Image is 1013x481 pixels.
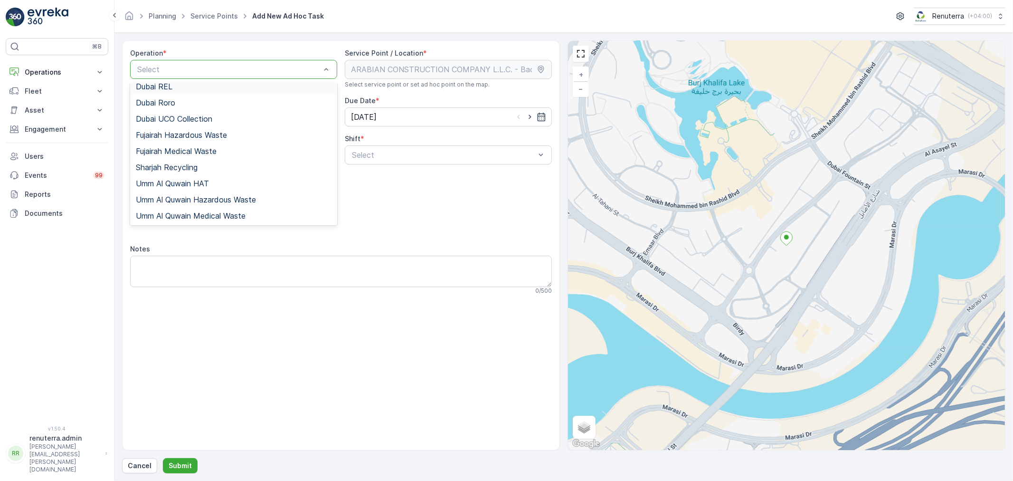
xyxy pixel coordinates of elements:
button: Submit [163,458,198,473]
p: 99 [95,172,103,179]
p: 0 / 500 [535,287,552,295]
a: Open this area in Google Maps (opens a new window) [570,438,602,450]
div: RR [8,446,23,461]
p: Operations [25,67,89,77]
button: Asset [6,101,108,120]
button: Renuterra(+04:00) [914,8,1005,25]
a: Documents [6,204,108,223]
span: − [579,85,584,93]
label: Shift [345,135,360,143]
p: Documents [25,209,104,218]
span: Fujairah Medical Waste [136,147,217,155]
a: View Fullscreen [574,47,588,61]
span: Fujairah Hazardous Waste [136,131,227,139]
a: Planning [149,12,176,20]
p: Fleet [25,87,89,96]
button: Fleet [6,82,108,101]
p: ⌘B [92,43,102,50]
p: Engagement [25,125,89,134]
p: Cancel [128,461,151,471]
img: Screenshot_2024-07-26_at_13.33.01.png [914,11,928,21]
input: ARABIAN CONSTRUCTION COMPANY L.L.C. - Baccarat Hotel & Residences [345,60,552,79]
span: Umm Al Quwain HAT [136,179,209,188]
span: Umm Al Quwain Medical Waste [136,212,246,220]
p: Submit [169,461,192,471]
a: Zoom In [574,67,588,82]
a: Homepage [124,14,134,22]
span: v 1.50.4 [6,426,108,432]
button: Cancel [122,458,157,473]
p: Users [25,152,104,161]
label: Operation [130,49,163,57]
input: dd/mm/yyyy [345,107,552,126]
label: Due Date [345,96,376,105]
span: Sharjah Recycling [136,163,198,172]
a: Reports [6,185,108,204]
button: RRrenuterra.admin[PERSON_NAME][EMAIL_ADDRESS][PERSON_NAME][DOMAIN_NAME] [6,433,108,473]
img: logo [6,8,25,27]
img: Google [570,438,602,450]
a: Events99 [6,166,108,185]
a: Zoom Out [574,82,588,96]
p: Select [352,149,535,161]
p: Events [25,171,87,180]
a: Layers [574,417,595,438]
label: Notes [130,245,150,253]
span: Add New Ad Hoc Task [250,11,326,21]
button: Operations [6,63,108,82]
img: logo_light-DOdMpM7g.png [28,8,68,27]
span: Dubai Roro [136,98,175,107]
button: Engagement [6,120,108,139]
span: Dubai REL [136,82,172,91]
p: Select [137,64,321,75]
p: Asset [25,106,89,115]
a: Users [6,147,108,166]
span: Select service point or set ad hoc point on the map. [345,81,490,88]
p: Renuterra [932,11,964,21]
p: [PERSON_NAME][EMAIL_ADDRESS][PERSON_NAME][DOMAIN_NAME] [29,443,101,473]
a: Service Points [190,12,238,20]
span: Dubai UCO Collection [136,115,212,123]
p: renuterra.admin [29,433,101,443]
p: ( +04:00 ) [968,12,992,20]
span: + [579,70,583,78]
p: Reports [25,190,104,199]
span: Umm Al Quwain Hazardous Waste [136,195,256,204]
label: Service Point / Location [345,49,423,57]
